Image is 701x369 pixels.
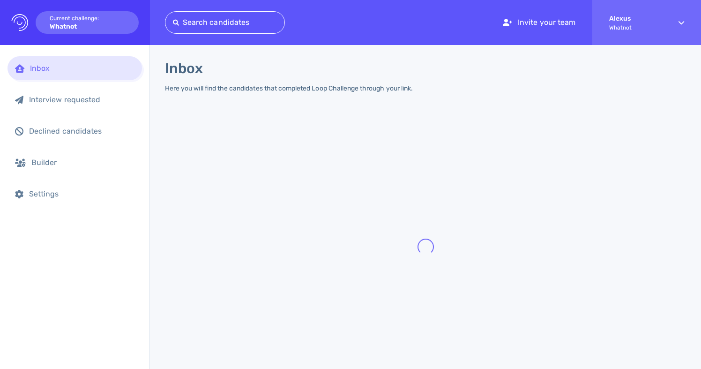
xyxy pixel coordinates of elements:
[29,95,134,104] div: Interview requested
[165,84,413,92] div: Here you will find the candidates that completed Loop Challenge through your link.
[609,24,662,31] span: Whatnot
[29,189,134,198] div: Settings
[30,64,134,73] div: Inbox
[31,158,134,167] div: Builder
[165,60,203,77] h1: Inbox
[609,15,662,23] strong: Alexus
[29,127,134,136] div: Declined candidates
